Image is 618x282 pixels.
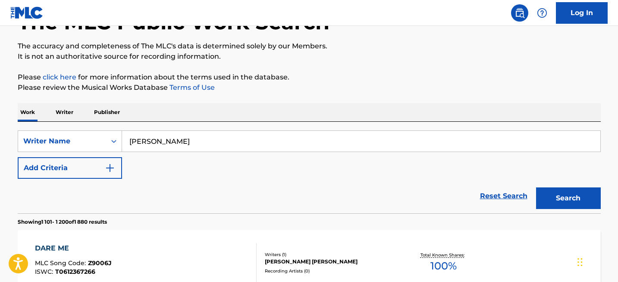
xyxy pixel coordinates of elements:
div: DARE ME [35,243,112,253]
a: click here [43,73,76,81]
p: Work [18,103,38,121]
div: Writer Name [23,136,101,146]
p: Total Known Shares: [420,252,467,258]
img: help [537,8,547,18]
a: Reset Search [476,187,532,206]
form: Search Form [18,130,601,213]
img: search [514,8,525,18]
button: Search [536,187,601,209]
img: MLC Logo [10,6,44,19]
p: The accuracy and completeness of The MLC's data is determined solely by our Members. [18,41,601,51]
p: Writer [53,103,76,121]
iframe: Chat Widget [575,241,618,282]
div: Glisser [577,249,583,275]
span: ISWC : [35,268,55,276]
button: Add Criteria [18,157,122,179]
p: Please for more information about the terms used in the database. [18,72,601,82]
span: MLC Song Code : [35,259,88,267]
div: [PERSON_NAME] [PERSON_NAME] [265,258,395,266]
p: Showing 1 101 - 1 200 of 1 880 results [18,218,107,226]
a: Log In [556,2,608,24]
img: 9d2ae6d4665cec9f34b9.svg [105,163,115,173]
span: T0612367266 [55,268,95,276]
p: It is not an authoritative source for recording information. [18,51,601,62]
div: Writers ( 1 ) [265,251,395,258]
a: Public Search [511,4,528,22]
div: Widget de chat [575,241,618,282]
a: Terms of Use [168,83,215,92]
span: Z9006J [88,259,112,267]
p: Publisher [91,103,122,121]
p: Please review the Musical Works Database [18,82,601,93]
div: Help [533,4,551,22]
span: 100 % [430,258,457,274]
div: Recording Artists ( 0 ) [265,268,395,274]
